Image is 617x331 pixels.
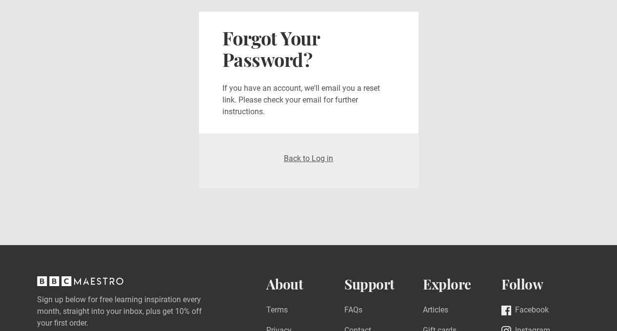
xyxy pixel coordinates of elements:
[344,276,423,292] h2: Support
[37,276,123,286] svg: BBC Maestro, back to top
[37,294,227,329] label: Sign up below for free learning inspiration every month, straight into your inbox, plus get 10% o...
[501,276,580,292] h2: Follow
[222,83,395,118] p: If you have an account, we'll email you a reset link. Please check your email for further instruc...
[501,304,549,317] a: Facebook
[37,280,123,289] a: BBC Maestro, back to top
[423,304,448,317] a: Articles
[266,304,288,317] a: Terms
[266,276,345,292] h2: About
[423,276,501,292] h2: Explore
[284,154,333,163] a: Back to Log in
[344,304,362,317] a: FAQs
[222,27,395,71] h2: Forgot Your Password?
